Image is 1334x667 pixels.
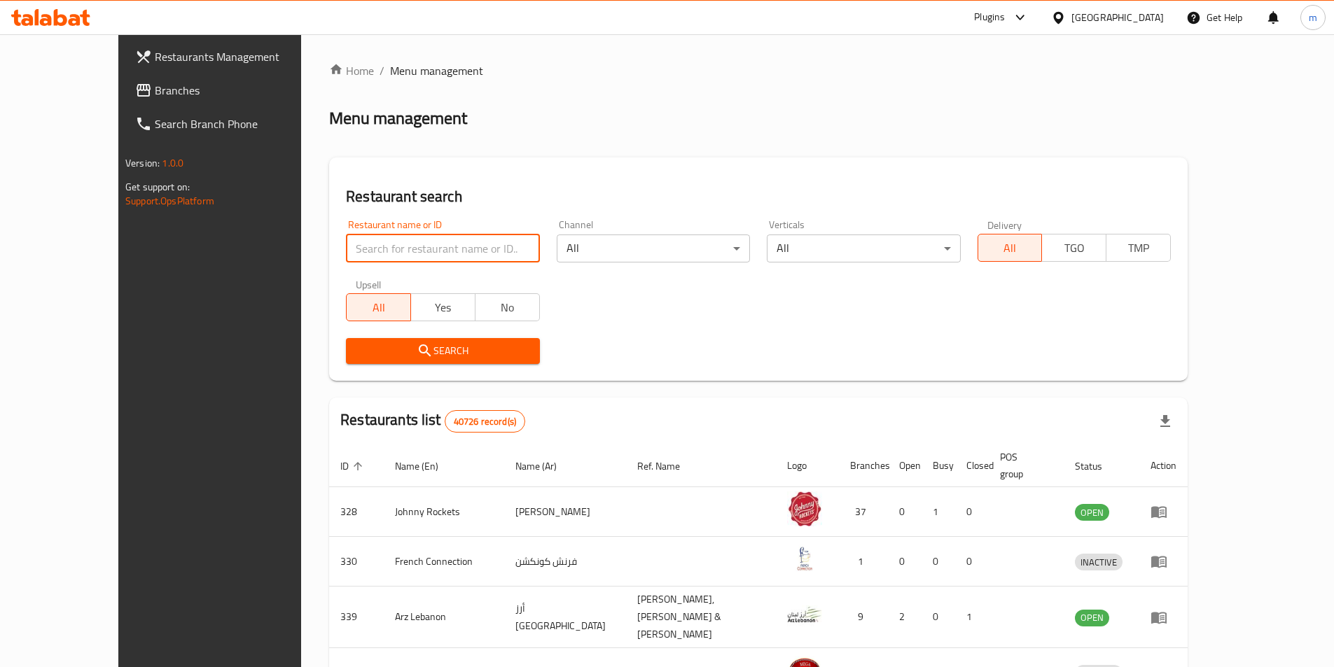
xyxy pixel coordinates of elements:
td: 1 [839,537,888,587]
span: Search Branch Phone [155,115,330,132]
span: Name (En) [395,458,457,475]
button: No [475,293,540,321]
img: Arz Lebanon [787,597,822,632]
a: Search Branch Phone [124,107,341,141]
button: All [346,293,411,321]
h2: Restaurant search [346,186,1171,207]
td: أرز [GEOGRAPHIC_DATA] [504,587,626,648]
h2: Restaurants list [340,409,525,433]
button: Yes [410,293,475,321]
span: Version: [125,154,160,172]
span: OPEN [1075,610,1109,626]
div: Export file [1148,405,1182,438]
a: Support.OpsPlatform [125,192,214,210]
td: 0 [955,487,989,537]
div: Plugins [974,9,1005,26]
td: 328 [329,487,384,537]
div: Menu [1151,503,1176,520]
td: 1 [955,587,989,648]
span: Menu management [390,62,483,79]
td: Johnny Rockets [384,487,504,537]
div: Menu [1151,553,1176,570]
td: 0 [955,537,989,587]
th: Open [888,444,922,487]
button: TGO [1041,234,1106,262]
td: فرنش كونكشن [504,537,626,587]
th: Action [1139,444,1188,487]
span: Get support on: [125,178,190,196]
span: No [481,297,534,318]
div: All [767,234,960,262]
div: Total records count [445,410,525,433]
span: Branches [155,82,330,99]
input: Search for restaurant name or ID.. [346,234,539,262]
th: Logo [776,444,839,487]
td: 37 [839,487,888,537]
td: 330 [329,537,384,587]
span: ID [340,458,367,475]
span: TMP [1112,238,1165,258]
th: Closed [955,444,989,487]
span: Name (Ar) [515,458,575,475]
span: 1.0.0 [162,154,183,172]
span: All [352,297,405,318]
li: / [380,62,384,79]
label: Delivery [987,220,1022,230]
label: Upsell [356,279,382,289]
td: Arz Lebanon [384,587,504,648]
span: Yes [417,297,470,318]
div: OPEN [1075,610,1109,626]
td: 0 [888,487,922,537]
div: All [557,234,750,262]
nav: breadcrumb [329,62,1188,79]
span: m [1309,10,1317,25]
span: 40726 record(s) [445,415,524,428]
div: OPEN [1075,504,1109,521]
td: [PERSON_NAME],[PERSON_NAME] & [PERSON_NAME] [626,587,777,648]
th: Busy [922,444,955,487]
span: Search [357,342,528,360]
span: Restaurants Management [155,48,330,65]
td: [PERSON_NAME] [504,487,626,537]
td: 0 [922,537,955,587]
button: TMP [1106,234,1171,262]
td: 1 [922,487,955,537]
span: Status [1075,458,1120,475]
span: OPEN [1075,505,1109,521]
td: 9 [839,587,888,648]
td: 2 [888,587,922,648]
th: Branches [839,444,888,487]
a: Branches [124,73,341,107]
div: [GEOGRAPHIC_DATA] [1071,10,1164,25]
td: 339 [329,587,384,648]
td: 0 [922,587,955,648]
span: POS group [1000,449,1047,482]
h2: Menu management [329,107,467,129]
span: TGO [1048,238,1101,258]
a: Restaurants Management [124,40,341,73]
span: All [984,238,1037,258]
img: French Connection [787,541,822,576]
span: Ref. Name [637,458,698,475]
span: INACTIVE [1075,554,1123,570]
td: French Connection [384,537,504,587]
td: 0 [888,537,922,587]
img: Johnny Rockets [787,491,822,526]
button: Search [346,338,539,364]
div: Menu [1151,609,1176,626]
a: Home [329,62,374,79]
button: All [978,234,1043,262]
